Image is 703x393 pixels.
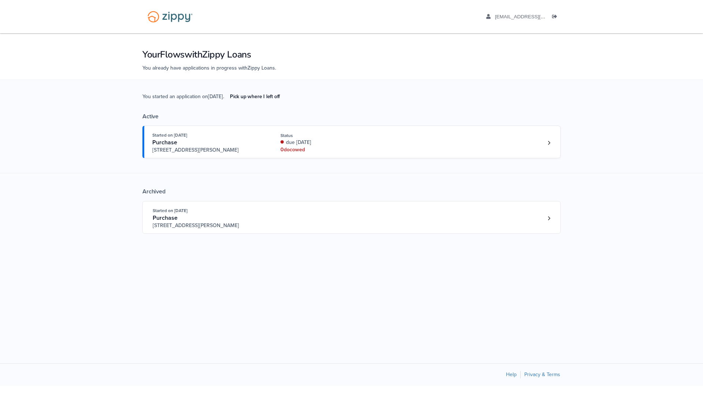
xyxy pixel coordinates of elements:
h1: Your Flows with Zippy Loans [142,48,561,61]
span: Started on [DATE] [152,133,187,138]
a: edit profile [486,14,579,21]
a: Loan number 3802615 [543,213,554,224]
div: due [DATE] [280,139,378,146]
div: 0 doc owed [280,146,378,153]
div: Archived [142,188,561,195]
span: [STREET_ADDRESS][PERSON_NAME] [153,222,264,229]
span: Purchase [152,139,177,146]
span: aaboley88@icloud.com [495,14,579,19]
span: Purchase [153,214,178,222]
a: Log out [552,14,560,21]
span: [STREET_ADDRESS][PERSON_NAME] [152,147,264,154]
img: Logo [143,7,197,26]
a: Pick up where I left off [224,90,286,103]
a: Help [506,371,517,378]
a: Loan number 4228033 [543,137,554,148]
a: Open loan 4228033 [142,126,561,158]
a: Privacy & Terms [524,371,560,378]
div: Active [142,113,561,120]
span: Started on [DATE] [153,208,187,213]
div: Status [280,132,378,139]
span: You started an application on [DATE] . [142,93,286,113]
a: Open loan 3802615 [142,201,561,234]
span: You already have applications in progress with Zippy Loans . [142,65,276,71]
